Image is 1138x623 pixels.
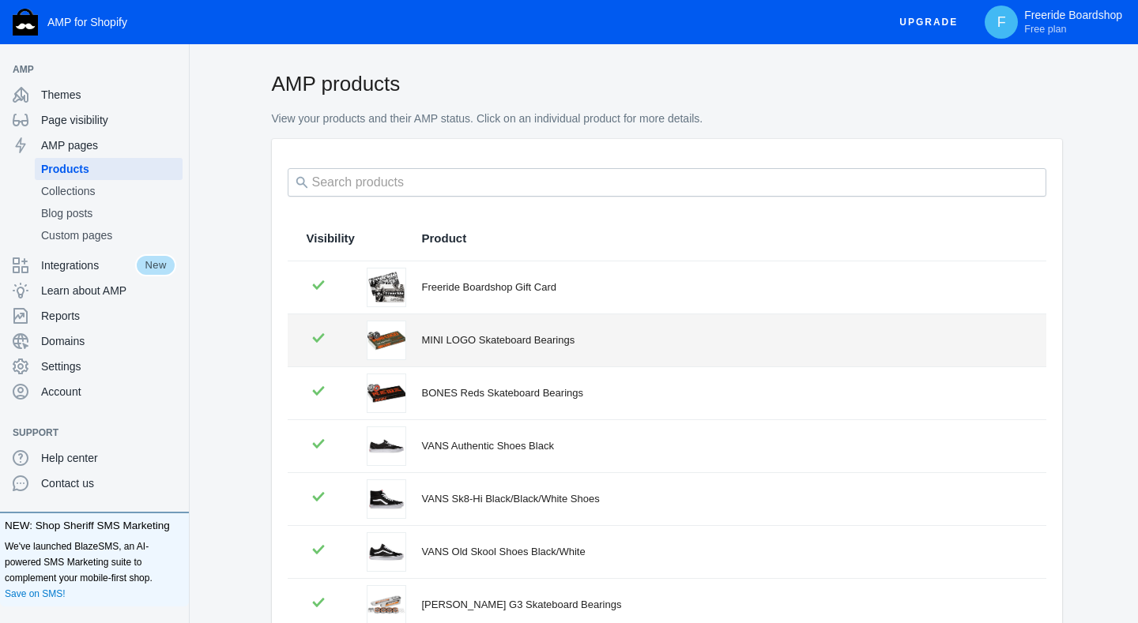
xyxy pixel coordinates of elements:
[6,82,183,107] a: Themes
[307,231,355,246] span: Visibility
[160,66,186,73] button: Add a sales channel
[35,180,183,202] a: Collections
[1024,9,1122,36] p: Freeride Boardshop
[6,328,183,354] a: Domains
[35,202,183,224] a: Blog posts
[422,438,1027,454] div: VANS Authentic Shoes Black
[6,107,183,133] a: Page visibility
[41,475,176,491] span: Contact us
[1059,544,1119,604] iframe: Drift Widget Chat Controller
[6,303,183,328] a: Reports
[422,491,1027,507] div: VANS Sk8-Hi Black/Black/White Shoes
[41,205,176,221] span: Blog posts
[422,597,1027,613] div: [PERSON_NAME] G3 Skateboard Bearings
[13,9,38,36] img: Shop Sheriff Logo
[41,358,176,374] span: Settings
[41,183,176,199] span: Collections
[41,450,176,466] span: Help center
[422,544,1027,560] div: VANS Old Skool Shoes Black/White
[13,62,160,77] span: AMP
[41,308,176,324] span: Reports
[6,278,183,303] a: Learn about AMP
[887,8,970,37] button: Upgrade
[422,385,1027,401] div: BONES Reds Skateboard Bearings
[367,480,405,518] img: 0cf3629cf7bbdbf0e7da431dedbe1a64.jpg
[41,161,176,177] span: Products
[41,333,176,349] span: Domains
[367,427,405,465] img: 0539e418abc532bf210b60c22dff95fe.jpg
[41,112,176,128] span: Page visibility
[1024,23,1066,36] span: Free plan
[41,384,176,400] span: Account
[367,268,405,306] img: gift_cards.png
[367,374,405,412] img: 6094a8e2a752bd3f97e3006b5e577fe9.jpg
[422,231,467,246] span: Product
[47,16,127,28] span: AMP for Shopify
[41,87,176,103] span: Themes
[6,379,183,404] a: Account
[422,332,1027,348] div: MINI LOGO Skateboard Bearings
[6,133,183,158] a: AMP pages
[5,586,66,602] a: Save on SMS!
[13,425,160,441] span: Support
[288,168,1046,197] input: Search products
[899,8,958,36] span: Upgrade
[41,137,176,153] span: AMP pages
[272,69,1062,98] h2: AMP products
[35,224,183,246] a: Custom pages
[160,430,186,436] button: Add a sales channel
[41,227,176,243] span: Custom pages
[135,254,176,276] span: New
[6,471,183,496] a: Contact us
[41,257,135,273] span: Integrations
[422,280,1027,295] div: Freeride Boardshop Gift Card
[367,321,405,359] img: 9da8a2e7fe331ff6c2f3d60a59336239.jpg
[6,354,183,379] a: Settings
[272,111,1062,127] p: View your products and their AMP status. Click on an individual product for more details.
[993,14,1009,30] span: F
[6,253,183,278] a: IntegrationsNew
[367,533,405,571] img: abbb31e0fdfb17b212764249a63cc8e3.jpg
[35,158,183,180] a: Products
[41,283,176,298] span: Learn about AMP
